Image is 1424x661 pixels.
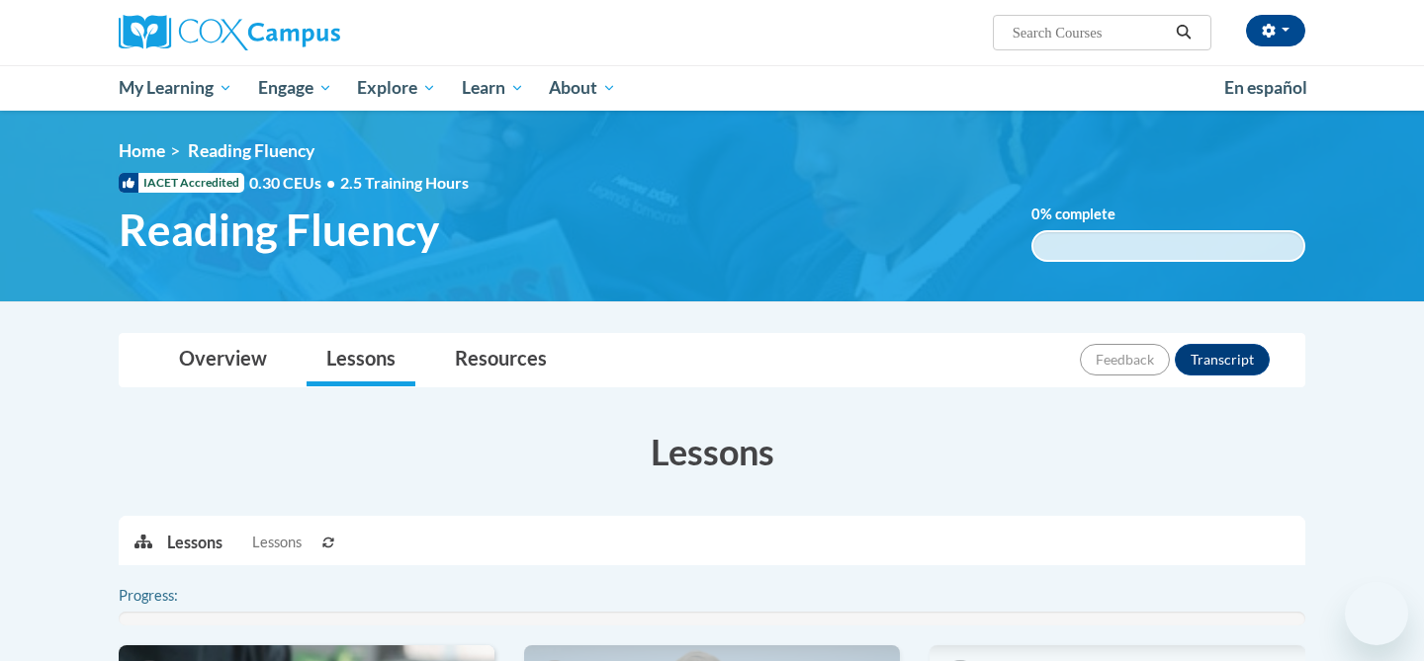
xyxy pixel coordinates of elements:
[1011,21,1169,44] input: Search Courses
[462,76,524,100] span: Learn
[326,173,335,192] span: •
[1246,15,1305,46] button: Account Settings
[252,532,302,553] span: Lessons
[1224,77,1307,98] span: En español
[1031,204,1145,225] label: % complete
[167,532,222,553] p: Lessons
[258,76,332,100] span: Engage
[1175,344,1270,375] button: Transcript
[1211,67,1320,109] a: En español
[340,173,469,192] span: 2.5 Training Hours
[344,65,449,111] a: Explore
[245,65,345,111] a: Engage
[537,65,630,111] a: About
[307,334,415,386] a: Lessons
[1080,344,1170,375] button: Feedback
[435,334,567,386] a: Resources
[106,65,245,111] a: My Learning
[119,585,232,607] label: Progress:
[89,65,1335,111] div: Main menu
[119,427,1305,476] h3: Lessons
[188,140,314,161] span: Reading Fluency
[1169,21,1199,44] button: Search
[1345,582,1408,645] iframe: Button to launch messaging window
[449,65,537,111] a: Learn
[549,76,616,100] span: About
[249,172,340,194] span: 0.30 CEUs
[119,173,244,193] span: IACET Accredited
[159,334,287,386] a: Overview
[1031,206,1040,222] span: 0
[119,140,165,161] a: Home
[119,15,494,50] a: Cox Campus
[119,76,232,100] span: My Learning
[357,76,436,100] span: Explore
[119,15,340,50] img: Cox Campus
[119,204,439,256] span: Reading Fluency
